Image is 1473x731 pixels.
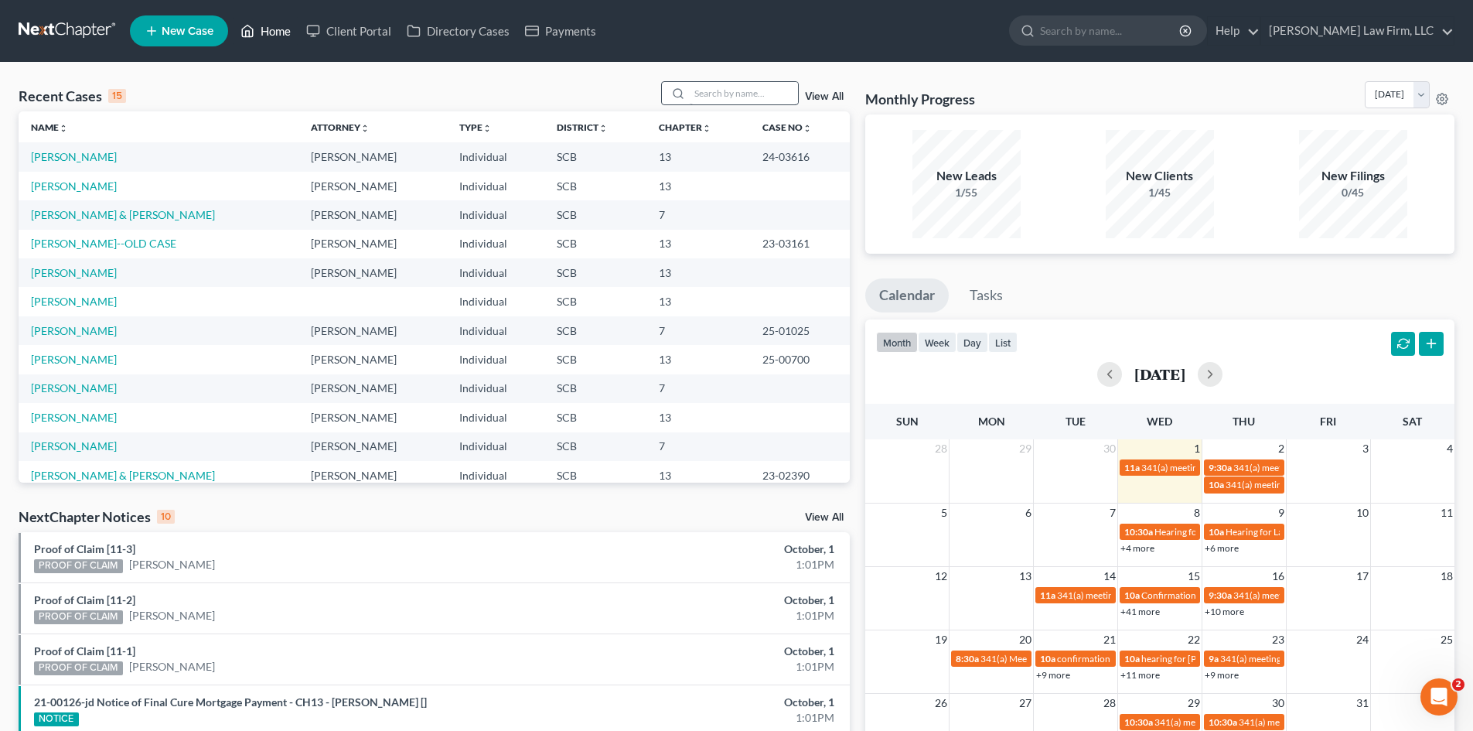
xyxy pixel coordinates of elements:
[1320,415,1336,428] span: Fri
[1141,653,1260,664] span: hearing for [PERSON_NAME]
[544,316,646,345] td: SCB
[1226,526,1357,538] span: Hearing for La [PERSON_NAME]
[31,237,176,250] a: [PERSON_NAME]--OLD CASE
[233,17,298,45] a: Home
[544,461,646,490] td: SCB
[646,258,750,287] td: 13
[1106,185,1214,200] div: 1/45
[298,142,447,171] td: [PERSON_NAME]
[298,316,447,345] td: [PERSON_NAME]
[1102,567,1117,586] span: 14
[933,567,949,586] span: 12
[298,17,399,45] a: Client Portal
[1108,504,1117,522] span: 7
[1239,716,1388,728] span: 341(a) meeting for [PERSON_NAME]
[298,230,447,258] td: [PERSON_NAME]
[544,230,646,258] td: SCB
[31,381,117,395] a: [PERSON_NAME]
[1209,653,1219,664] span: 9a
[447,432,544,461] td: Individual
[578,608,834,623] div: 1:01PM
[544,345,646,374] td: SCB
[578,593,834,608] div: October, 1
[34,559,123,573] div: PROOF OF CLAIM
[129,659,215,675] a: [PERSON_NAME]
[1040,589,1055,601] span: 11a
[956,332,988,353] button: day
[956,278,1017,313] a: Tasks
[1209,589,1232,601] span: 9:30a
[1192,439,1202,458] span: 1
[34,661,123,675] div: PROOF OF CLAIM
[690,82,798,104] input: Search by name...
[1270,630,1286,649] span: 23
[1134,366,1185,382] h2: [DATE]
[1057,653,1313,664] span: confirmation hearing for [PERSON_NAME] & [PERSON_NAME]
[933,630,949,649] span: 19
[31,179,117,193] a: [PERSON_NAME]
[988,332,1018,353] button: list
[447,200,544,229] td: Individual
[646,461,750,490] td: 13
[865,90,975,108] h3: Monthly Progress
[360,124,370,133] i: unfold_more
[803,124,812,133] i: unfold_more
[1192,504,1202,522] span: 8
[1124,653,1140,664] span: 10a
[544,287,646,316] td: SCB
[646,432,750,461] td: 7
[447,374,544,403] td: Individual
[1120,542,1154,554] a: +4 more
[1205,542,1239,554] a: +6 more
[1205,669,1239,681] a: +9 more
[517,17,604,45] a: Payments
[1102,630,1117,649] span: 21
[978,415,1005,428] span: Mon
[447,230,544,258] td: Individual
[912,185,1021,200] div: 1/55
[447,345,544,374] td: Individual
[447,461,544,490] td: Individual
[1141,462,1291,473] span: 341(a) meeting for [PERSON_NAME]
[1124,589,1140,601] span: 10a
[1270,567,1286,586] span: 16
[939,504,949,522] span: 5
[459,121,492,133] a: Typeunfold_more
[1439,504,1454,522] span: 11
[659,121,711,133] a: Chapterunfold_more
[31,353,117,366] a: [PERSON_NAME]
[1277,439,1286,458] span: 2
[933,694,949,712] span: 26
[298,403,447,432] td: [PERSON_NAME]
[1036,669,1070,681] a: +9 more
[1220,653,1369,664] span: 341(a) meeting for [PERSON_NAME]
[646,142,750,171] td: 13
[578,644,834,659] div: October, 1
[1024,504,1033,522] span: 6
[1233,589,1383,601] span: 341(a) meeting for [PERSON_NAME]
[1209,462,1232,473] span: 9:30a
[129,557,215,572] a: [PERSON_NAME]
[447,403,544,432] td: Individual
[1439,630,1454,649] span: 25
[557,121,608,133] a: Districtunfold_more
[912,167,1021,185] div: New Leads
[298,345,447,374] td: [PERSON_NAME]
[544,432,646,461] td: SCB
[19,87,126,105] div: Recent Cases
[750,142,850,171] td: 24-03616
[646,172,750,200] td: 13
[750,230,850,258] td: 23-03161
[1066,415,1086,428] span: Tue
[298,432,447,461] td: [PERSON_NAME]
[1208,17,1260,45] a: Help
[1186,694,1202,712] span: 29
[1120,606,1160,617] a: +41 more
[578,557,834,572] div: 1:01PM
[918,332,956,353] button: week
[31,121,68,133] a: Nameunfold_more
[544,403,646,432] td: SCB
[447,142,544,171] td: Individual
[544,258,646,287] td: SCB
[31,295,117,308] a: [PERSON_NAME]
